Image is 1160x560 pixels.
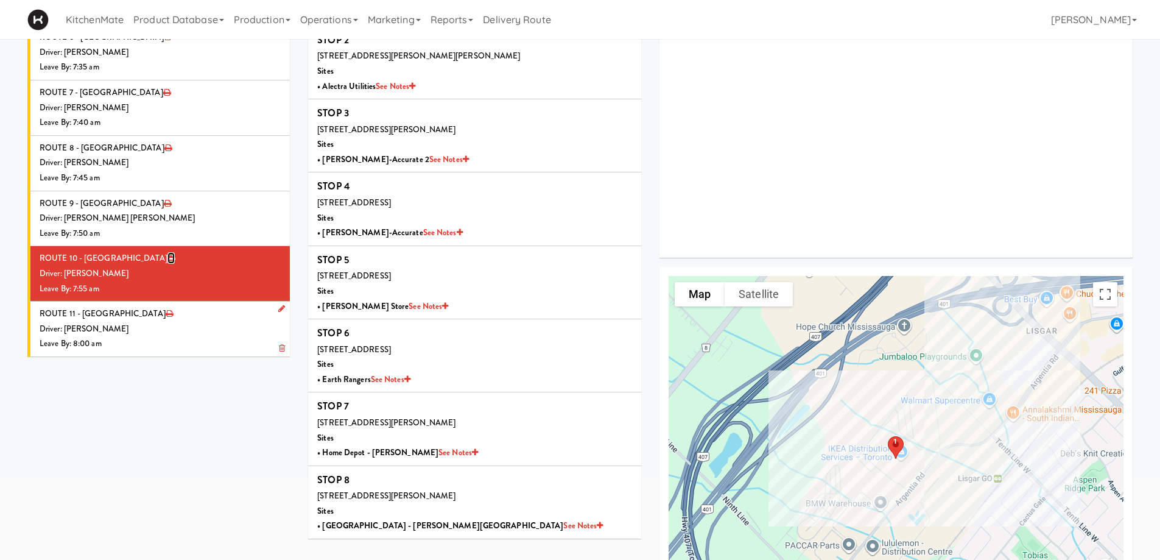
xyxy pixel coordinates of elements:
a: See Notes [563,520,603,531]
a: See Notes [409,300,448,312]
li: STOP 7[STREET_ADDRESS][PERSON_NAME]Sites• Home Depot - [PERSON_NAME]See Notes [308,392,641,466]
b: STOP 3 [317,106,349,120]
button: Show street map [675,282,725,307]
li: STOP 8[STREET_ADDRESS][PERSON_NAME]Sites• [GEOGRAPHIC_DATA] - [PERSON_NAME][GEOGRAPHIC_DATA]See N... [308,466,641,539]
a: See Notes [429,154,469,165]
div: [STREET_ADDRESS] [317,269,632,284]
li: ROUTE 11 - [GEOGRAPHIC_DATA]Driver: [PERSON_NAME]Leave By: 8:00 am [27,302,290,356]
span: ROUTE 7 - [GEOGRAPHIC_DATA] [40,87,163,98]
div: [STREET_ADDRESS][PERSON_NAME] [317,416,632,431]
div: Leave By: 7:55 am [40,282,281,297]
b: STOP 4 [317,179,350,193]
li: ROUTE 9 - [GEOGRAPHIC_DATA]Driver: [PERSON_NAME] [PERSON_NAME]Leave By: 7:50 am [27,191,290,247]
div: [STREET_ADDRESS] [317,196,632,211]
b: STOP 5 [317,253,349,267]
div: Leave By: 7:40 am [40,115,281,130]
li: ROUTE 10 - [GEOGRAPHIC_DATA]Driver: [PERSON_NAME]Leave By: 7:55 am [27,246,290,302]
button: Show satellite imagery [725,282,793,307]
li: STOP 6[STREET_ADDRESS]Sites• Earth RangersSee Notes [308,319,641,392]
div: 1 [893,438,897,445]
button: Toggle fullscreen view [1093,282,1117,307]
li: ROUTE 8 - [GEOGRAPHIC_DATA]Driver: [PERSON_NAME]Leave By: 7:45 am [27,136,290,191]
li: ROUTE 6 - [GEOGRAPHIC_DATA]Driver: [PERSON_NAME]Leave By: 7:35 am [27,25,290,80]
div: Leave By: 8:00 am [40,336,281,352]
span: ROUTE 11 - [GEOGRAPHIC_DATA] [40,308,166,319]
a: See Notes [438,447,478,458]
b: Sites [317,285,334,297]
div: [STREET_ADDRESS][PERSON_NAME][PERSON_NAME] [317,49,632,64]
span: ROUTE 10 - [GEOGRAPHIC_DATA] [40,252,167,264]
li: STOP 4[STREET_ADDRESS]Sites• [PERSON_NAME]-AccurateSee Notes [308,172,641,246]
div: [STREET_ADDRESS][PERSON_NAME] [317,122,632,138]
div: Leave By: 7:35 am [40,60,281,75]
div: Leave By: 7:45 am [40,171,281,186]
div: Driver: [PERSON_NAME] [PERSON_NAME] [40,211,281,226]
b: STOP 2 [317,33,349,47]
div: Driver: [PERSON_NAME] [40,155,281,171]
div: Driver: [PERSON_NAME] [40,322,281,337]
div: Leave By: 7:50 am [40,226,281,241]
b: Sites [317,358,334,370]
b: • Alectra Utilities [317,80,415,92]
b: STOP 6 [317,326,350,340]
a: See Notes [371,374,410,385]
li: STOP 3[STREET_ADDRESS][PERSON_NAME]Sites• [PERSON_NAME]-Accurate 2See Notes [308,99,641,172]
a: See Notes [423,227,463,238]
div: Driver: [PERSON_NAME] [40,266,281,282]
span: ROUTE 8 - [GEOGRAPHIC_DATA] [40,142,164,154]
b: • [PERSON_NAME]-Accurate 2 [317,154,469,165]
li: STOP 2[STREET_ADDRESS][PERSON_NAME][PERSON_NAME]Sites• Alectra UtilitiesSee Notes [308,26,641,99]
b: • Home Depot - [PERSON_NAME] [317,447,478,458]
a: See Notes [376,80,415,92]
b: Sites [317,505,334,517]
li: ROUTE 7 - [GEOGRAPHIC_DATA]Driver: [PERSON_NAME]Leave By: 7:40 am [27,80,290,136]
li: STOP 5[STREET_ADDRESS]Sites• [PERSON_NAME] StoreSee Notes [308,246,641,319]
b: Sites [317,212,334,224]
b: STOP 7 [317,399,349,413]
b: STOP 8 [317,473,350,487]
img: Micromart [27,9,49,30]
b: • Earth Rangers [317,374,410,385]
div: [STREET_ADDRESS][PERSON_NAME] [317,489,632,504]
b: • [GEOGRAPHIC_DATA] - [PERSON_NAME][GEOGRAPHIC_DATA] [317,520,603,531]
b: • [PERSON_NAME]-Accurate [317,227,462,238]
div: Driver: [PERSON_NAME] [40,45,281,60]
b: • [PERSON_NAME] Store [317,300,448,312]
b: Sites [317,138,334,150]
b: Sites [317,65,334,77]
span: ROUTE 9 - [GEOGRAPHIC_DATA] [40,197,164,209]
div: Driver: [PERSON_NAME] [40,101,281,116]
b: Sites [317,432,334,444]
div: [STREET_ADDRESS] [317,342,632,358]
